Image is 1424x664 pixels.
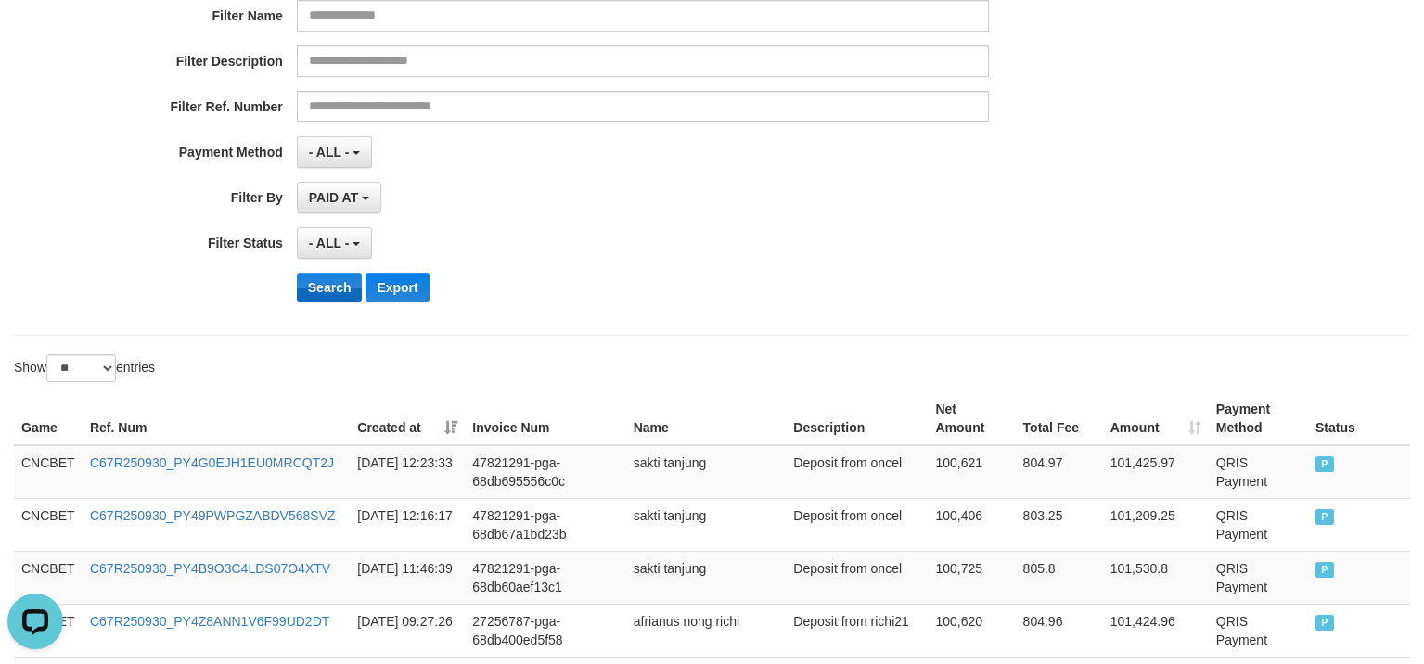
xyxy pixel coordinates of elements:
[786,392,928,445] th: Description
[1315,456,1334,472] span: PAID
[350,604,465,657] td: [DATE] 09:27:26
[1103,551,1209,604] td: 101,530.8
[465,604,625,657] td: 27256787-pga-68db400ed5f58
[297,182,381,213] button: PAID AT
[1016,392,1103,445] th: Total Fee
[786,498,928,551] td: Deposit from oncel
[14,392,83,445] th: Game
[309,145,350,160] span: - ALL -
[465,445,625,499] td: 47821291-pga-68db695556c0c
[350,445,465,499] td: [DATE] 12:23:33
[1209,445,1308,499] td: QRIS Payment
[928,604,1015,657] td: 100,620
[626,445,787,499] td: sakti tanjung
[90,614,329,629] a: C67R250930_PY4Z8ANN1V6F99UD2DT
[1103,604,1209,657] td: 101,424.96
[297,136,372,168] button: - ALL -
[1209,604,1308,657] td: QRIS Payment
[1209,498,1308,551] td: QRIS Payment
[297,227,372,259] button: - ALL -
[1016,445,1103,499] td: 804.97
[7,7,63,63] button: Open LiveChat chat widget
[626,392,787,445] th: Name
[928,445,1015,499] td: 100,621
[1103,498,1209,551] td: 101,209.25
[1315,615,1334,631] span: PAID
[309,190,358,205] span: PAID AT
[297,273,363,302] button: Search
[928,498,1015,551] td: 100,406
[1103,445,1209,499] td: 101,425.97
[465,392,625,445] th: Invoice Num
[786,604,928,657] td: Deposit from richi21
[1016,498,1103,551] td: 803.25
[366,273,429,302] button: Export
[350,551,465,604] td: [DATE] 11:46:39
[90,455,334,470] a: C67R250930_PY4G0EJH1EU0MRCQT2J
[83,392,350,445] th: Ref. Num
[1315,509,1334,525] span: PAID
[928,392,1015,445] th: Net Amount
[46,354,116,382] select: Showentries
[1103,392,1209,445] th: Amount: activate to sort column ascending
[1209,551,1308,604] td: QRIS Payment
[928,551,1015,604] td: 100,725
[14,354,155,382] label: Show entries
[1016,551,1103,604] td: 805.8
[350,392,465,445] th: Created at: activate to sort column ascending
[14,551,83,604] td: CNCBET
[309,236,350,250] span: - ALL -
[1016,604,1103,657] td: 804.96
[350,498,465,551] td: [DATE] 12:16:17
[626,604,787,657] td: afrianus nong richi
[626,498,787,551] td: sakti tanjung
[1209,392,1308,445] th: Payment Method
[786,551,928,604] td: Deposit from oncel
[1308,392,1410,445] th: Status
[465,498,625,551] td: 47821291-pga-68db67a1bd23b
[90,508,336,523] a: C67R250930_PY49PWPGZABDV568SVZ
[786,445,928,499] td: Deposit from oncel
[626,551,787,604] td: sakti tanjung
[14,445,83,499] td: CNCBET
[1315,562,1334,578] span: PAID
[465,551,625,604] td: 47821291-pga-68db60aef13c1
[90,561,330,576] a: C67R250930_PY4B9O3C4LDS07O4XTV
[14,498,83,551] td: CNCBET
